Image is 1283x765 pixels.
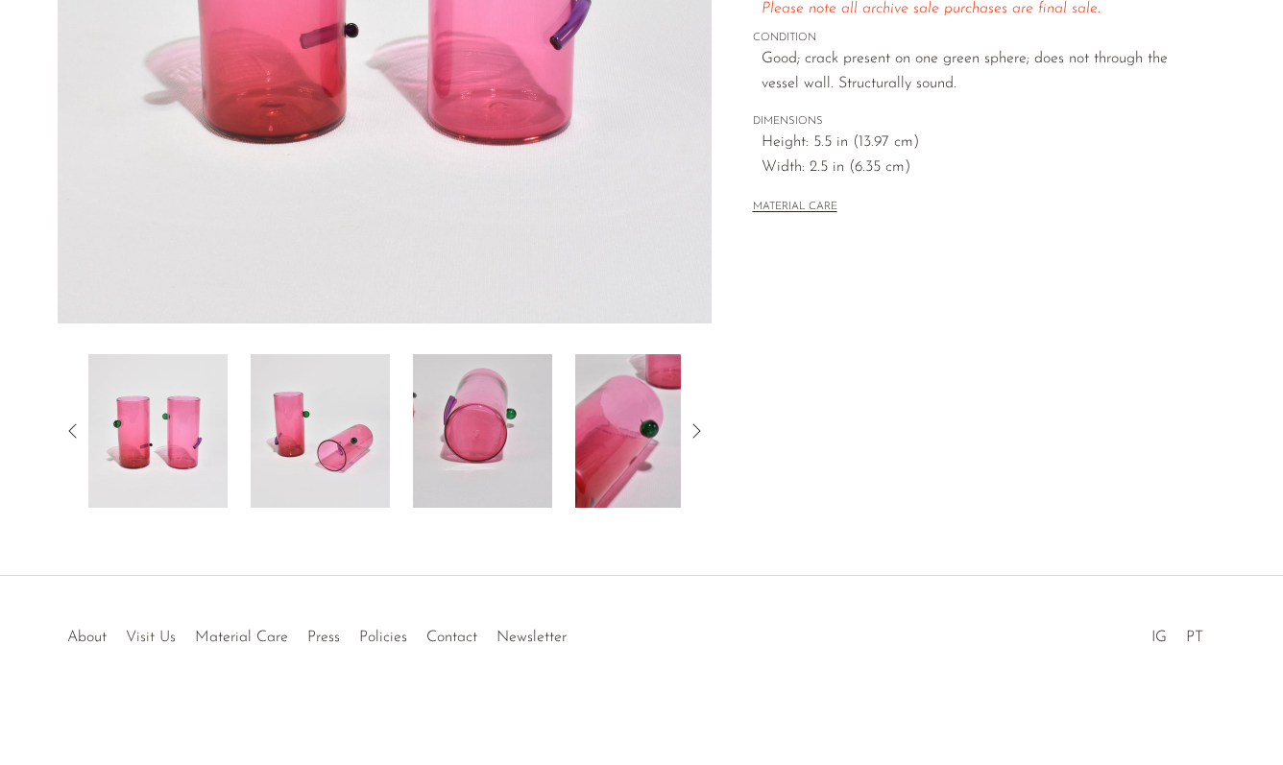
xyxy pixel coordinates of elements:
a: Press [307,630,340,645]
img: Pink Art Glass Tumblers [88,354,228,508]
a: About [67,630,107,645]
img: Pink Art Glass Tumblers [575,354,714,508]
button: MATERIAL CARE [753,201,837,215]
ul: Social Medias [1142,614,1213,651]
a: Policies [359,630,407,645]
img: Pink Art Glass Tumblers [251,354,390,508]
span: Please note all archive sale purchases are final sale. [762,1,1101,16]
span: Good; crack present on one green sphere; does not through the vessel wall. Structurally sound. [762,47,1185,96]
a: Visit Us [126,630,176,645]
a: IG [1151,630,1167,645]
span: DIMENSIONS [753,113,1185,131]
img: Pink Art Glass Tumblers [413,354,552,508]
span: CONDITION [753,30,1185,47]
span: Width: 2.5 in (6.35 cm) [762,155,1185,180]
ul: Quick links [58,614,576,651]
a: Material Care [195,630,288,645]
span: Height: 5.5 in (13.97 cm) [762,131,1185,155]
a: Contact [426,630,477,645]
a: PT [1186,630,1203,645]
